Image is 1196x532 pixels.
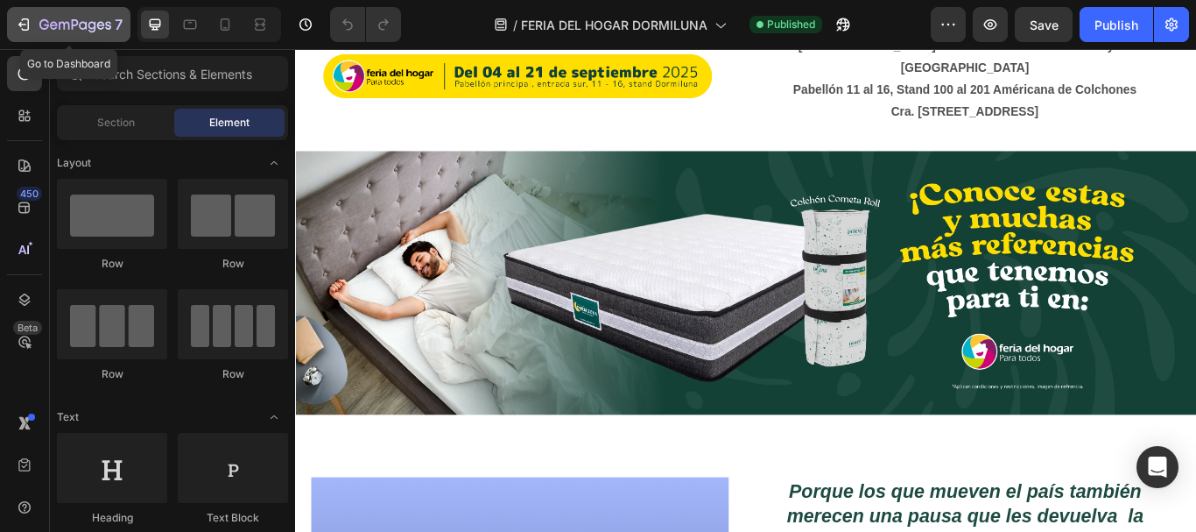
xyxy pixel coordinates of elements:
div: Open Intercom Messenger [1136,446,1178,488]
div: Publish [1094,16,1138,34]
strong: Cra. [STREET_ADDRESS] [694,66,866,81]
div: Heading [57,510,167,526]
span: Section [97,115,135,131]
span: Published [767,17,815,32]
span: Save [1030,18,1059,32]
span: Toggle open [260,149,288,177]
input: Search Sections & Elements [57,56,288,91]
div: Undo/Redo [330,7,401,42]
iframe: Design area [295,49,1196,532]
span: Text [57,409,79,425]
button: 7 [7,7,130,42]
span: Toggle open [260,403,288,431]
p: 7 [115,14,123,35]
div: Row [57,366,167,382]
span: / [513,16,517,34]
span: FERIA DEL HOGAR DORMILUNA [521,16,707,34]
span: Layout [57,155,91,171]
div: Text Block [178,510,288,526]
div: Row [57,256,167,272]
div: Row [178,256,288,272]
button: Save [1015,7,1073,42]
div: Row [178,366,288,382]
div: Beta [13,321,42,335]
span: Element [209,115,250,131]
strong: Pabellón 11 al 16, Stand 100 al 201 Américana de Colchones [580,40,981,55]
div: 450 [17,187,42,201]
button: Publish [1080,7,1153,42]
